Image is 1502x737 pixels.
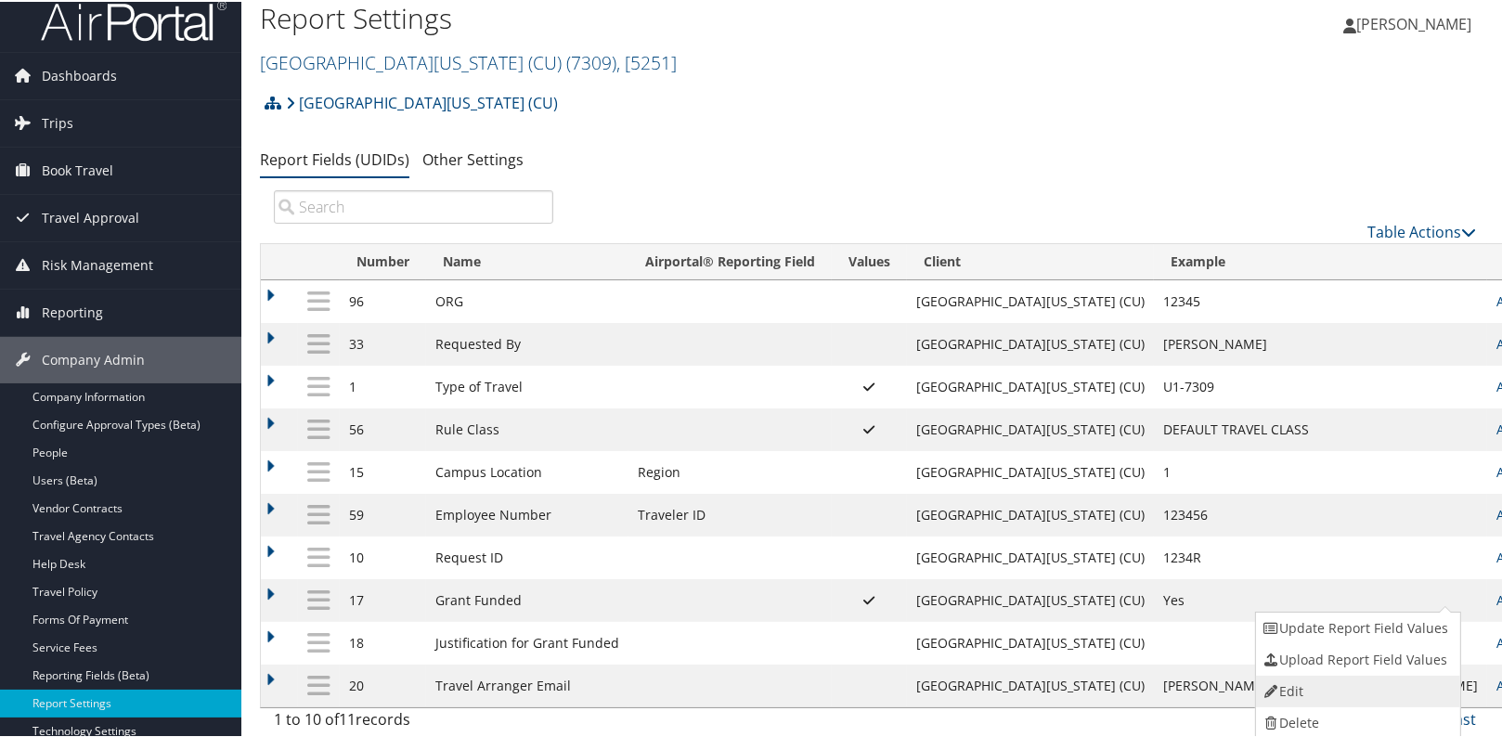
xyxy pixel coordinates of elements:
[426,535,628,577] td: Request ID
[628,449,832,492] td: Region
[907,242,1154,278] th: Client
[566,48,616,73] span: ( 7309 )
[339,707,356,728] span: 11
[260,48,677,73] a: [GEOGRAPHIC_DATA][US_STATE] (CU)
[1154,242,1487,278] th: Example
[340,242,426,278] th: Number
[907,449,1154,492] td: [GEOGRAPHIC_DATA][US_STATE] (CU)
[340,407,426,449] td: 56
[42,51,117,97] span: Dashboards
[340,449,426,492] td: 15
[340,620,426,663] td: 18
[286,83,558,120] a: [GEOGRAPHIC_DATA][US_STATE] (CU)
[1154,535,1487,577] td: 1234R
[422,148,524,168] a: Other Settings
[907,663,1154,705] td: [GEOGRAPHIC_DATA][US_STATE] (CU)
[426,407,628,449] td: Rule Class
[1447,707,1476,728] a: Last
[340,364,426,407] td: 1
[426,242,628,278] th: Name
[340,577,426,620] td: 17
[1154,492,1487,535] td: 123456
[1256,705,1457,737] a: Delete
[907,407,1154,449] td: [GEOGRAPHIC_DATA][US_STATE] (CU)
[340,492,426,535] td: 59
[1154,407,1487,449] td: DEFAULT TRAVEL CLASS
[426,663,628,705] td: Travel Arranger Email
[426,449,628,492] td: Campus Location
[907,535,1154,577] td: [GEOGRAPHIC_DATA][US_STATE] (CU)
[907,321,1154,364] td: [GEOGRAPHIC_DATA][US_STATE] (CU)
[907,364,1154,407] td: [GEOGRAPHIC_DATA][US_STATE] (CU)
[340,278,426,321] td: 96
[42,98,73,145] span: Trips
[298,242,340,278] th: : activate to sort column descending
[907,492,1154,535] td: [GEOGRAPHIC_DATA][US_STATE] (CU)
[42,335,145,381] span: Company Admin
[426,321,628,364] td: Requested By
[42,193,139,239] span: Travel Approval
[907,278,1154,321] td: [GEOGRAPHIC_DATA][US_STATE] (CU)
[1256,642,1457,674] a: Upload Report Field Values
[616,48,677,73] span: , [ 5251 ]
[907,620,1154,663] td: [GEOGRAPHIC_DATA][US_STATE] (CU)
[1256,674,1457,705] a: Edit
[42,240,153,287] span: Risk Management
[426,492,628,535] td: Employee Number
[426,364,628,407] td: Type of Travel
[426,278,628,321] td: ORG
[628,492,832,535] td: Traveler ID
[340,535,426,577] td: 10
[832,242,907,278] th: Values
[42,288,103,334] span: Reporting
[260,148,409,168] a: Report Fields (UDIDs)
[1256,611,1457,642] a: Update Report Field Values
[907,577,1154,620] td: [GEOGRAPHIC_DATA][US_STATE] (CU)
[1154,449,1487,492] td: 1
[274,188,553,222] input: Search
[340,321,426,364] td: 33
[1154,364,1487,407] td: U1-7309
[1154,278,1487,321] td: 12345
[1367,220,1476,240] a: Table Actions
[1154,321,1487,364] td: [PERSON_NAME]
[1154,663,1487,705] td: [PERSON_NAME][DOMAIN_NAME][PERSON_NAME]
[1154,577,1487,620] td: Yes
[426,577,628,620] td: Grant Funded
[42,146,113,192] span: Book Travel
[340,663,426,705] td: 20
[426,620,628,663] td: Justification for Grant Funded
[1356,12,1471,32] span: [PERSON_NAME]
[628,242,832,278] th: Airportal&reg; Reporting Field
